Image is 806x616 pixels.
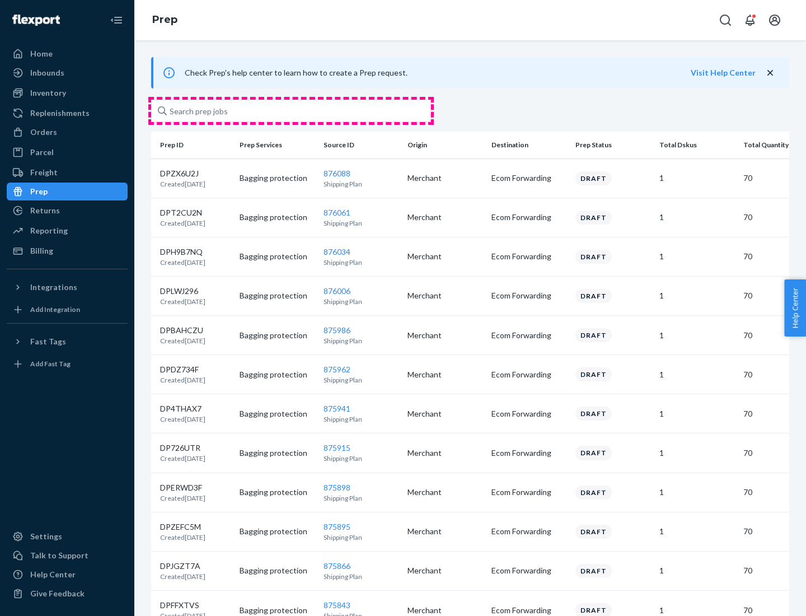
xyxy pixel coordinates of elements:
[407,369,482,380] p: Merchant
[491,369,566,380] p: Ecom Forwarding
[160,207,205,218] p: DPT2CU2N
[407,487,482,498] p: Merchant
[7,355,128,373] a: Add Fast Tag
[240,565,315,576] p: Bagging protection
[659,290,734,301] p: 1
[30,186,48,197] div: Prep
[30,205,60,216] div: Returns
[487,132,571,158] th: Destination
[575,328,612,342] div: Draft
[324,454,399,463] p: Shipping Plan
[143,4,186,36] ol: breadcrumbs
[30,245,53,256] div: Billing
[324,247,350,256] a: 876034
[324,522,350,531] a: 875895
[491,290,566,301] p: Ecom Forwarding
[7,242,128,260] a: Billing
[491,172,566,184] p: Ecom Forwarding
[324,493,399,503] p: Shipping Plan
[7,301,128,319] a: Add Integration
[160,600,205,611] p: DPFFXTVS
[160,403,205,414] p: DP4THAX7
[7,143,128,161] a: Parcel
[659,605,734,616] p: 1
[30,67,64,78] div: Inbounds
[30,147,54,158] div: Parcel
[160,286,205,297] p: DPLWJ296
[655,132,739,158] th: Total Dskus
[30,282,77,293] div: Integrations
[324,533,399,542] p: Shipping Plan
[160,336,205,346] p: Created [DATE]
[407,251,482,262] p: Merchant
[491,330,566,341] p: Ecom Forwarding
[407,408,482,419] p: Merchant
[240,290,315,301] p: Bagging protection
[160,454,205,463] p: Created [DATE]
[491,251,566,262] p: Ecom Forwarding
[659,565,734,576] p: 1
[324,336,399,346] p: Shipping Plan
[659,526,734,537] p: 1
[160,246,205,258] p: DPH9B7NQ
[7,123,128,141] a: Orders
[160,561,205,572] p: DPJGZT7A
[30,336,66,347] div: Fast Tags
[407,526,482,537] p: Merchant
[151,100,431,122] input: Search prep jobs
[160,168,205,179] p: DPZX6U2J
[571,132,655,158] th: Prep Status
[763,9,786,31] button: Open account menu
[324,169,350,178] a: 876088
[240,605,315,616] p: Bagging protection
[491,565,566,576] p: Ecom Forwarding
[324,208,350,217] a: 876061
[240,447,315,459] p: Bagging protection
[30,305,80,314] div: Add Integration
[12,15,60,26] img: Flexport logo
[30,48,53,59] div: Home
[160,572,205,581] p: Created [DATE]
[575,407,612,421] div: Draft
[324,218,399,228] p: Shipping Plan
[160,258,205,267] p: Created [DATE]
[324,443,350,452] a: 875915
[30,225,68,236] div: Reporting
[324,483,350,492] a: 875898
[160,521,205,533] p: DPZEFC5M
[407,565,482,576] p: Merchant
[7,547,128,564] a: Talk to Support
[491,526,566,537] p: Ecom Forwarding
[151,132,235,158] th: Prep ID
[30,359,71,368] div: Add Fast Tag
[160,375,205,385] p: Created [DATE]
[739,9,761,31] button: Open notifications
[784,279,806,337] button: Help Center
[407,447,482,459] p: Merchant
[185,68,407,77] span: Check Prep's help center to learn how to create a Prep request.
[160,218,205,228] p: Created [DATE]
[491,408,566,419] p: Ecom Forwarding
[319,132,403,158] th: Source ID
[240,408,315,419] p: Bagging protection
[765,67,776,79] button: close
[659,447,734,459] p: 1
[30,550,88,561] div: Talk to Support
[324,561,350,571] a: 875866
[30,569,76,580] div: Help Center
[575,564,612,578] div: Draft
[491,212,566,223] p: Ecom Forwarding
[491,447,566,459] p: Ecom Forwarding
[7,585,128,603] button: Give Feedback
[160,364,205,375] p: DPDZ734F
[714,9,737,31] button: Open Search Box
[160,179,205,189] p: Created [DATE]
[30,588,85,599] div: Give Feedback
[659,487,734,498] p: 1
[240,330,315,341] p: Bagging protection
[160,414,205,424] p: Created [DATE]
[407,330,482,341] p: Merchant
[407,172,482,184] p: Merchant
[160,533,205,542] p: Created [DATE]
[105,9,128,31] button: Close Navigation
